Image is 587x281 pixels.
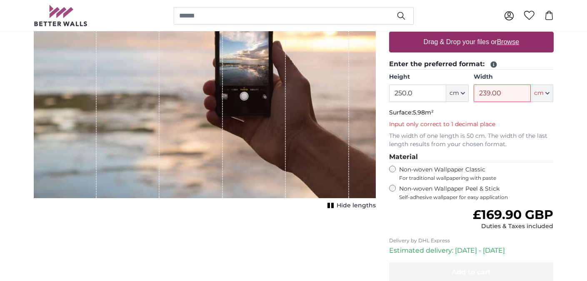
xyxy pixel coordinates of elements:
div: Duties & Taxes included [473,222,553,231]
p: The width of one length is 50 cm. The width of the last length results from your chosen format. [389,132,554,149]
span: cm [534,89,544,97]
span: Hide lengths [337,201,376,210]
button: cm [531,85,553,102]
legend: Enter the preferred format: [389,59,554,70]
button: cm [446,85,469,102]
p: Surface: [389,109,554,117]
p: Input only correct to 1 decimal place [389,120,554,129]
span: For traditional wallpapering with paste [399,175,554,182]
label: Width [474,73,553,81]
span: Add to cart [452,268,491,276]
span: 5.98m² [413,109,434,116]
span: Self-adhesive wallpaper for easy application [399,194,554,201]
p: Delivery by DHL Express [389,237,554,244]
button: Hide lengths [325,200,376,211]
u: Browse [497,38,519,45]
label: Drag & Drop your files or [420,34,522,50]
span: cm [450,89,459,97]
label: Non-woven Wallpaper Peel & Stick [399,185,554,201]
p: Estimated delivery: [DATE] - [DATE] [389,246,554,256]
label: Non-woven Wallpaper Classic [399,166,554,182]
span: £169.90 GBP [473,207,553,222]
label: Height [389,73,469,81]
img: Betterwalls [34,5,88,26]
legend: Material [389,152,554,162]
